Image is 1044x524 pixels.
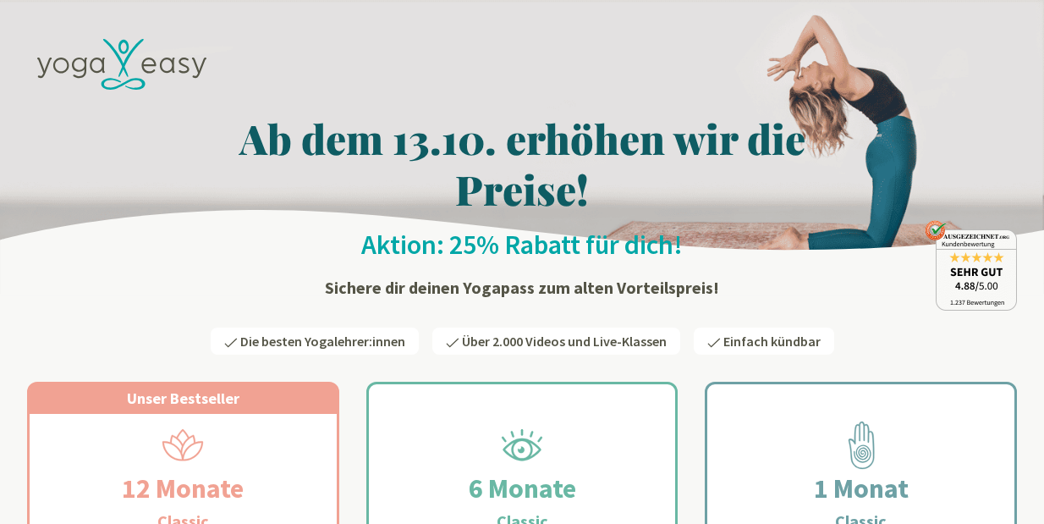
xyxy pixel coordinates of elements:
[723,333,821,350] span: Einfach kündbar
[240,333,405,350] span: Die besten Yogalehrer:innen
[27,228,1017,262] h2: Aktion: 25% Rabatt für dich!
[27,113,1017,214] h1: Ab dem 13.10. erhöhen wir die Preise!
[81,468,284,509] h2: 12 Monate
[127,389,239,408] span: Unser Bestseller
[925,220,1017,311] img: ausgezeichnet_badge.png
[325,277,719,298] strong: Sichere dir deinen Yogapass zum alten Vorteilspreis!
[462,333,667,350] span: Über 2.000 Videos und Live-Klassen
[773,468,949,509] h2: 1 Monat
[428,468,617,509] h2: 6 Monate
